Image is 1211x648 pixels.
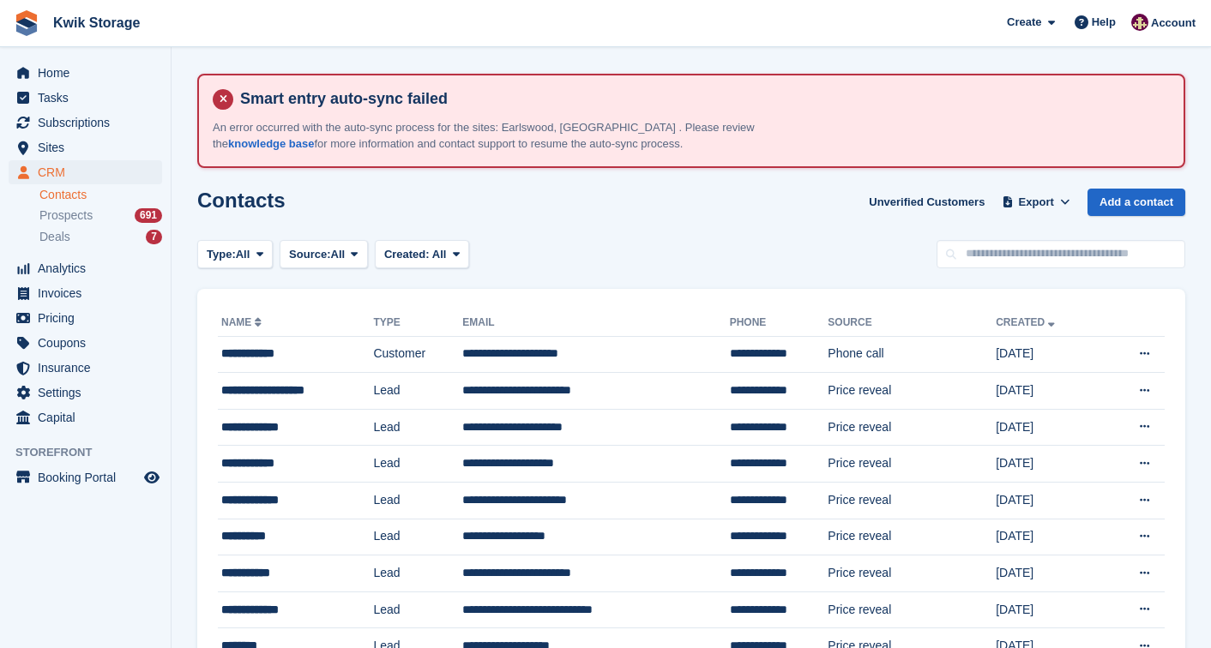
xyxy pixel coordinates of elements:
[373,373,462,410] td: Lead
[38,306,141,330] span: Pricing
[14,10,39,36] img: stora-icon-8386f47178a22dfd0bd8f6a31ec36ba5ce8667c1dd55bd0f319d3a0aa187defe.svg
[39,229,70,245] span: Deals
[9,306,162,330] a: menu
[38,381,141,405] span: Settings
[280,240,368,268] button: Source: All
[38,465,141,489] span: Booking Portal
[38,331,141,355] span: Coupons
[9,465,162,489] a: menu
[828,591,996,628] td: Price reveal
[1092,14,1116,31] span: Help
[38,256,141,280] span: Analytics
[1007,14,1041,31] span: Create
[373,519,462,555] td: Lead
[39,207,162,225] a: Prospects 691
[462,309,729,337] th: Email
[197,240,273,268] button: Type: All
[38,135,141,159] span: Sites
[373,409,462,446] td: Lead
[996,316,1058,328] a: Created
[9,331,162,355] a: menu
[9,256,162,280] a: menu
[1087,189,1185,217] a: Add a contact
[233,89,1170,109] h4: Smart entry auto-sync failed
[996,591,1103,628] td: [DATE]
[38,405,141,429] span: Capital
[373,446,462,483] td: Lead
[228,137,314,150] a: knowledge base
[38,61,141,85] span: Home
[39,207,93,224] span: Prospects
[38,160,141,184] span: CRM
[221,316,265,328] a: Name
[1151,15,1196,32] span: Account
[15,444,171,461] span: Storefront
[9,281,162,305] a: menu
[996,336,1103,373] td: [DATE]
[1019,194,1054,211] span: Export
[38,356,141,380] span: Insurance
[213,119,813,153] p: An error occurred with the auto-sync process for the sites: Earlswood, [GEOGRAPHIC_DATA] . Please...
[39,187,162,203] a: Contacts
[9,160,162,184] a: menu
[373,591,462,628] td: Lead
[998,189,1074,217] button: Export
[996,373,1103,410] td: [DATE]
[828,309,996,337] th: Source
[862,189,991,217] a: Unverified Customers
[38,86,141,110] span: Tasks
[9,61,162,85] a: menu
[38,111,141,135] span: Subscriptions
[384,248,430,261] span: Created:
[38,281,141,305] span: Invoices
[373,309,462,337] th: Type
[996,483,1103,519] td: [DATE]
[373,555,462,592] td: Lead
[9,381,162,405] a: menu
[996,446,1103,483] td: [DATE]
[373,483,462,519] td: Lead
[828,336,996,373] td: Phone call
[207,246,236,263] span: Type:
[828,409,996,446] td: Price reveal
[1131,14,1148,31] img: ellie tragonette
[996,409,1103,446] td: [DATE]
[730,309,828,337] th: Phone
[236,246,250,263] span: All
[331,246,346,263] span: All
[142,467,162,488] a: Preview store
[197,189,286,212] h1: Contacts
[39,228,162,246] a: Deals 7
[9,86,162,110] a: menu
[289,246,330,263] span: Source:
[828,519,996,555] td: Price reveal
[9,405,162,429] a: menu
[9,135,162,159] a: menu
[828,446,996,483] td: Price reveal
[996,519,1103,555] td: [DATE]
[828,483,996,519] td: Price reveal
[46,9,147,37] a: Kwik Storage
[432,248,447,261] span: All
[146,230,162,244] div: 7
[9,111,162,135] a: menu
[828,555,996,592] td: Price reveal
[135,208,162,223] div: 691
[373,336,462,373] td: Customer
[375,240,469,268] button: Created: All
[828,373,996,410] td: Price reveal
[9,356,162,380] a: menu
[996,555,1103,592] td: [DATE]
